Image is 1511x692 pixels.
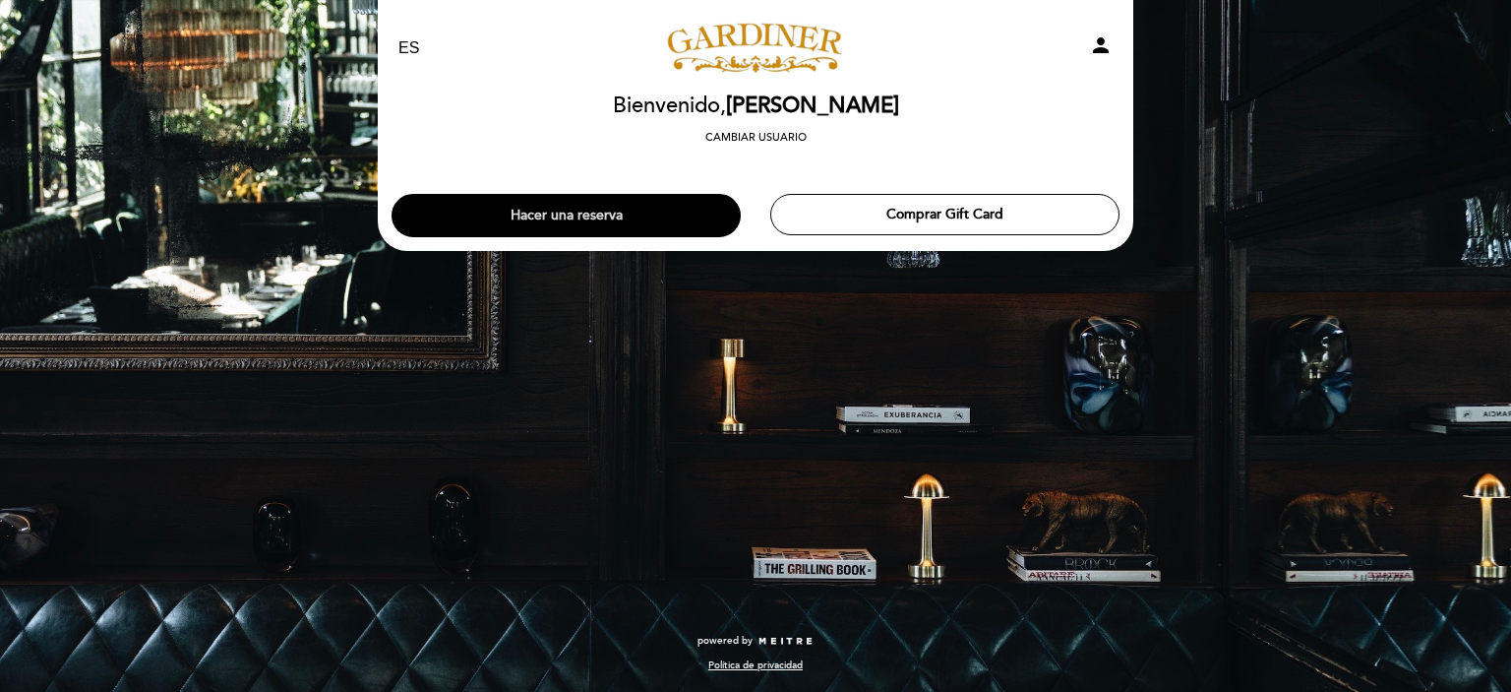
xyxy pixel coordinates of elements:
[613,94,899,118] h2: Bienvenido,
[1089,33,1113,64] button: person
[699,129,813,147] button: Cambiar usuario
[1089,33,1113,57] i: person
[726,93,899,119] span: [PERSON_NAME]
[697,634,753,648] span: powered by
[708,659,803,672] a: Política de privacidad
[392,194,741,237] button: Hacer una reserva
[757,637,814,647] img: MEITRE
[633,22,878,76] a: [PERSON_NAME]
[770,194,1119,235] button: Comprar Gift Card
[697,634,814,648] a: powered by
